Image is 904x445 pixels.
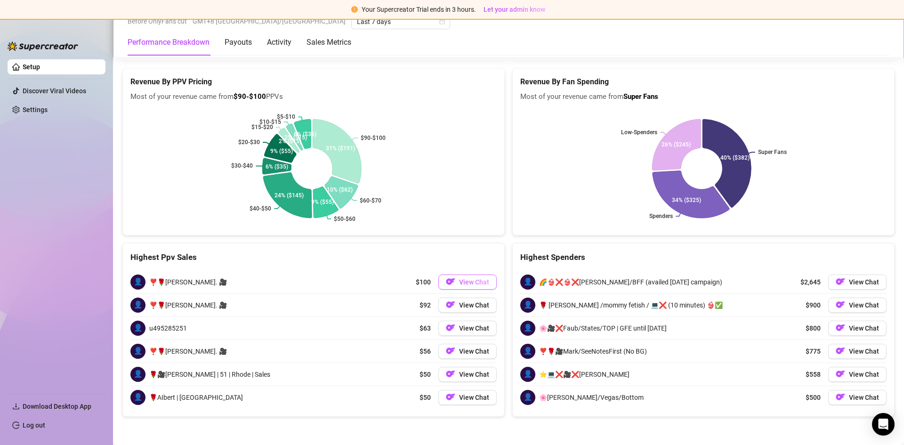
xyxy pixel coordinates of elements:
span: $63 [420,323,431,333]
button: OFView Chat [438,321,497,336]
span: 🌹🎥[PERSON_NAME] | 51 | Rhode | Sales [149,369,270,380]
span: GMT+8 [GEOGRAPHIC_DATA]/[GEOGRAPHIC_DATA] [193,14,346,28]
span: 👤 [520,367,535,382]
a: OFView Chat [828,275,887,290]
div: Activity [267,37,291,48]
a: OFView Chat [438,367,497,382]
span: Before OnlyFans cut [128,14,187,28]
button: OFView Chat [828,344,887,359]
img: OF [446,277,455,286]
span: $775 [806,346,821,356]
text: $15-$20 [251,124,273,130]
text: Spenders [649,213,673,219]
span: u495285251 [149,323,187,333]
span: View Chat [459,394,489,401]
span: calendar [439,19,445,24]
text: $60-$70 [360,197,381,204]
h5: Revenue By Fan Spending [520,76,887,88]
span: Your Supercreator Trial ends in 3 hours. [362,6,476,13]
span: exclamation-circle [351,6,358,13]
div: Highest Spenders [520,251,887,264]
span: $50 [420,392,431,403]
span: $50 [420,369,431,380]
span: ⭐️💻❌🎥❌[PERSON_NAME] [539,369,630,380]
span: 👤 [520,390,535,405]
a: Log out [23,421,45,429]
img: OF [836,323,845,332]
img: OF [446,346,455,356]
span: $800 [806,323,821,333]
span: 🌹AIbert | [GEOGRAPHIC_DATA] [149,392,243,403]
button: OFView Chat [438,275,497,290]
b: Super Fans [623,92,658,101]
span: View Chat [459,278,489,286]
span: 🌹 [PERSON_NAME] /mommy fetish / 💻❌ (10 minutes) 👙✅ [539,300,723,310]
span: $2,645 [800,277,821,287]
span: download [12,403,20,410]
span: ❣️🌹[PERSON_NAME]. 🎥 [149,277,227,287]
button: OFView Chat [828,367,887,382]
img: OF [836,300,845,309]
span: 🌸[PERSON_NAME]/Vegas/Bottom [539,392,644,403]
button: Let your admin know [480,4,549,15]
span: 👤 [130,321,145,336]
span: Download Desktop App [23,403,91,410]
span: $900 [806,300,821,310]
span: 👤 [130,275,145,290]
span: View Chat [849,278,879,286]
div: Performance Breakdown [128,37,210,48]
span: 👤 [520,321,535,336]
span: Most of your revenue came from PPVs [130,91,497,103]
text: $10-$15 [259,119,281,125]
button: OFView Chat [438,298,497,313]
a: OFView Chat [828,298,887,313]
span: View Chat [849,348,879,355]
img: OF [446,369,455,379]
img: OF [836,369,845,379]
img: OF [836,392,845,402]
span: Last 7 days [357,15,444,29]
text: $5-$10 [277,113,295,120]
img: OF [446,300,455,309]
h5: Revenue By PPV Pricing [130,76,497,88]
text: Low-Spenders [621,129,657,136]
span: Let your admin know [484,6,545,13]
span: View Chat [459,301,489,309]
span: View Chat [849,324,879,332]
span: 👤 [520,275,535,290]
span: ❣️🌹[PERSON_NAME]. 🎥 [149,300,227,310]
text: Super Fans [758,149,787,155]
span: $92 [420,300,431,310]
a: Settings [23,106,48,113]
span: View Chat [459,371,489,378]
span: 👤 [130,298,145,313]
span: 🌈👙❌👙❌[PERSON_NAME]/BFF (availed [DATE] campaign) [539,277,722,287]
span: $56 [420,346,431,356]
b: $90-$100 [234,92,266,101]
a: Discover Viral Videos [23,87,86,95]
button: OFView Chat [828,321,887,336]
img: OF [836,346,845,356]
span: View Chat [849,371,879,378]
span: 👤 [130,344,145,359]
div: Sales Metrics [307,37,351,48]
span: View Chat [849,394,879,401]
button: OFView Chat [828,390,887,405]
span: $558 [806,369,821,380]
span: 🌸🎥❌Faub/States/TOP | GFE until [DATE] [539,323,667,333]
span: 👤 [520,344,535,359]
text: $50-$60 [334,216,355,222]
div: Payouts [225,37,252,48]
button: OFView Chat [438,390,497,405]
text: $40-$50 [250,205,271,212]
text: $90-$100 [361,135,386,141]
img: OF [836,277,845,286]
span: $500 [806,392,821,403]
button: OFView Chat [438,344,497,359]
